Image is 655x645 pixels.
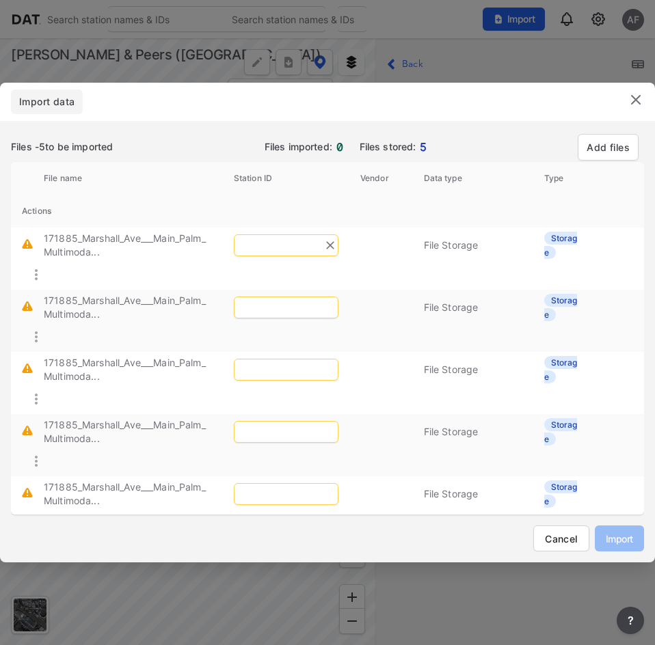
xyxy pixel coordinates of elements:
[349,162,413,195] th: Vendor
[44,481,206,506] label: 171885_Marshall_Ave___Main_Palm_Multimodal_Counts_2025.xlsx
[321,236,340,255] button: Clear
[22,488,33,497] img: JlYCVaLgoOWFVnVuV2aao8EfanfZZwJ0ZDhZyeAb4JZIM1ygnyAAAAAElFTkSuQmCC
[544,294,578,321] label: Storage
[11,195,62,228] th: Actions
[587,140,630,154] a: Add files
[413,484,533,504] td: File Storage
[413,162,533,195] th: Data type
[332,139,343,155] label: 0
[544,232,578,259] label: Storage
[545,532,577,546] span: Cancel
[544,418,578,445] label: Storage
[22,301,33,311] img: JlYCVaLgoOWFVnVuV2aao8EfanfZZwJ0ZDhZyeAb4JZIM1ygnyAAAAAElFTkSuQmCC
[360,139,427,155] p: Files stored:
[533,162,597,195] th: Type
[413,297,533,318] td: File Storage
[44,419,206,444] label: 171885_Marshall_Ave___Main_Palm_Multimodal_Counts_2025.xlsx
[265,139,360,155] p: Files imported:
[22,363,33,373] img: JlYCVaLgoOWFVnVuV2aao8EfanfZZwJ0ZDhZyeAb4JZIM1ygnyAAAAAElFTkSuQmCC
[617,607,644,634] button: more
[413,359,533,380] td: File Storage
[44,357,206,382] label: 171885_Marshall_Ave___Main_Palm_Multimodal_Counts_2025.xlsx
[628,92,644,108] img: close.efbf2170.svg
[223,162,349,195] th: Station ID
[22,239,33,249] img: JlYCVaLgoOWFVnVuV2aao8EfanfZZwJ0ZDhZyeAb4JZIM1ygnyAAAAAElFTkSuQmCC
[44,232,206,258] label: 171885_Marshall_Ave___Main_Palm_Multimodal_Counts_2025.xlsx
[544,480,578,508] label: Storage
[625,612,636,629] span: ?
[33,162,223,195] th: File name
[22,426,33,435] img: JlYCVaLgoOWFVnVuV2aao8EfanfZZwJ0ZDhZyeAb4JZIM1ygnyAAAAAElFTkSuQmCC
[19,95,75,109] span: Import data
[413,235,533,256] td: File Storage
[11,140,113,154] h3: Files - 5 to be imported
[413,422,533,442] td: File Storage
[578,134,639,161] button: Add files
[533,525,589,551] button: Cancel
[544,356,578,383] label: Storage
[44,294,206,320] label: 171885_Marshall_Ave___Main_Palm_Multimodal_Counts_2025.xlsx
[11,90,83,114] div: full width tabs example
[416,139,427,155] label: 5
